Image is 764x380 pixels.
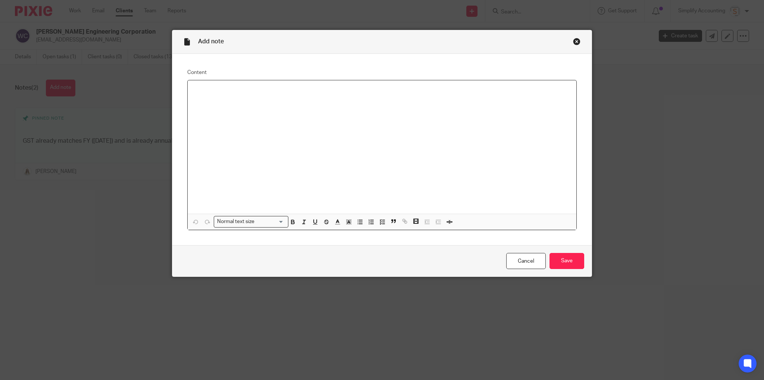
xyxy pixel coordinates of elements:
[257,218,284,226] input: Search for option
[216,218,256,226] span: Normal text size
[549,253,584,269] input: Save
[573,38,580,45] div: Close this dialog window
[214,216,288,228] div: Search for option
[198,38,224,44] span: Add note
[187,69,577,76] label: Content
[506,253,546,269] a: Cancel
